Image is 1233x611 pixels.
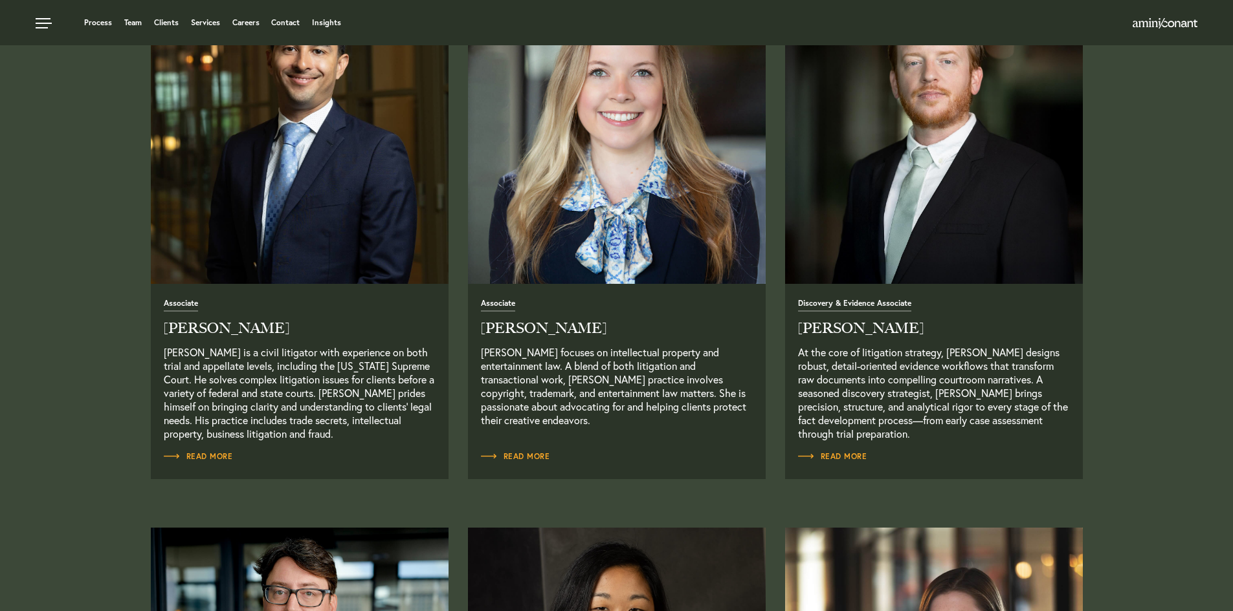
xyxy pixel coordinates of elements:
a: Services [191,19,220,27]
span: Discovery & Evidence Associate [798,299,911,312]
span: Read More [164,453,233,460]
a: Read Full Bio [481,450,550,463]
h2: [PERSON_NAME] [481,321,753,336]
p: At the core of litigation strategy, [PERSON_NAME] designs robust, detail-oriented evidence workfl... [798,345,1070,440]
a: Careers [232,19,260,27]
a: Process [84,19,112,27]
span: Read More [481,453,550,460]
a: Home [1133,19,1197,29]
a: Team [124,19,142,27]
span: Read More [798,453,867,460]
a: Insights [312,19,341,27]
a: Contact [271,19,300,27]
a: Read Full Bio [164,450,233,463]
a: Read Full Bio [481,297,753,440]
a: Read Full Bio [164,297,436,440]
p: [PERSON_NAME] is a civil litigator with experience on both trial and appellate levels, including ... [164,345,436,440]
h2: [PERSON_NAME] [164,321,436,336]
p: [PERSON_NAME] focuses on intellectual property and entertainment law. A blend of both litigation ... [481,345,753,440]
img: Amini & Conant [1133,18,1197,28]
span: Associate [164,299,198,312]
span: Associate [481,299,515,312]
h2: [PERSON_NAME] [798,321,1070,336]
a: Clients [154,19,179,27]
a: Read Full Bio [798,297,1070,440]
a: Read Full Bio [798,450,867,463]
